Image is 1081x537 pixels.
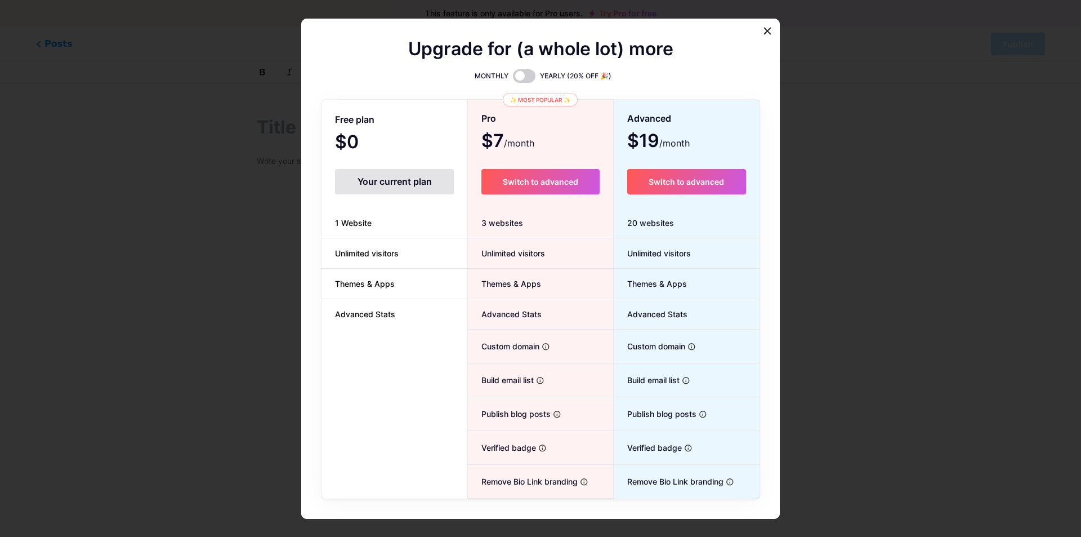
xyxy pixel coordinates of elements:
span: Themes & Apps [321,278,408,290]
span: MONTHLY [475,70,508,82]
span: Themes & Apps [468,278,541,290]
span: YEARLY (20% OFF 🎉) [540,70,611,82]
span: Advanced [627,109,671,128]
div: ✨ Most popular ✨ [503,93,578,106]
span: Pro [481,109,496,128]
span: /month [504,136,534,150]
button: Switch to advanced [481,169,599,194]
span: Advanced Stats [468,308,542,320]
span: Unlimited visitors [468,247,545,259]
span: Verified badge [614,442,682,454]
span: 1 Website [321,217,385,229]
span: Publish blog posts [468,408,551,420]
span: $7 [481,134,534,150]
span: Themes & Apps [614,278,687,290]
span: Build email list [468,374,534,386]
span: Custom domain [614,340,685,352]
span: Publish blog posts [614,408,696,420]
span: Advanced Stats [321,308,409,320]
span: Remove Bio Link branding [468,476,578,487]
span: Free plan [335,110,374,130]
span: Upgrade for (a whole lot) more [408,42,673,56]
span: $0 [335,135,389,151]
span: Unlimited visitors [614,247,691,259]
span: Switch to advanced [503,177,578,187]
span: $19 [627,134,690,150]
span: Unlimited visitors [321,247,412,259]
div: Your current plan [335,169,454,194]
div: 20 websites [614,208,760,238]
button: Switch to advanced [627,169,746,194]
span: Advanced Stats [614,308,687,320]
div: 3 websites [468,208,613,238]
span: /month [659,136,690,150]
span: Custom domain [468,340,539,352]
span: Switch to advanced [649,177,724,187]
span: Build email list [614,374,680,386]
span: Remove Bio Link branding [614,476,723,487]
span: Verified badge [468,442,536,454]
